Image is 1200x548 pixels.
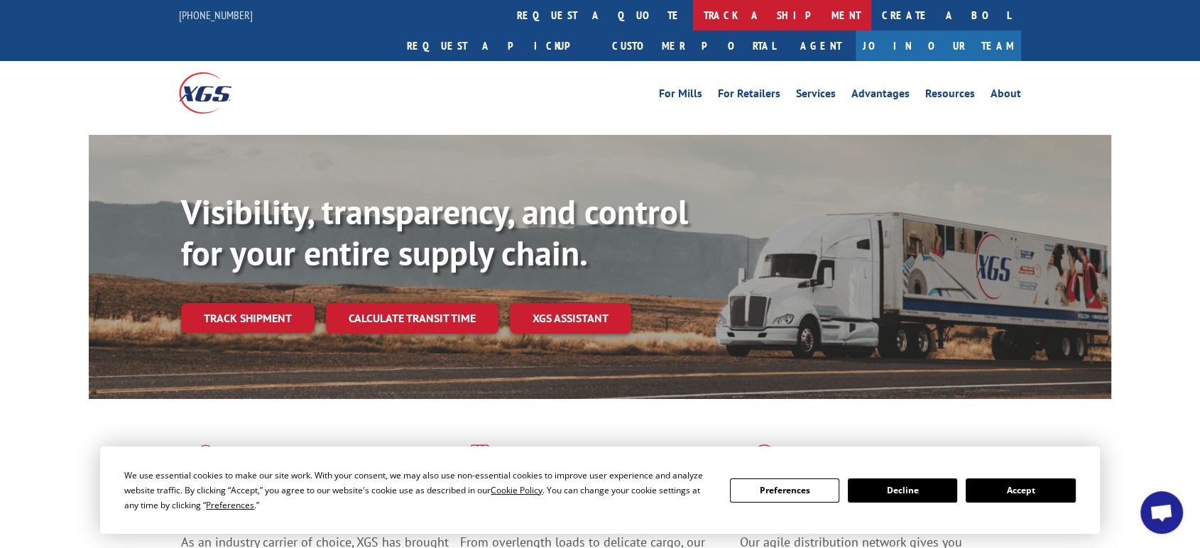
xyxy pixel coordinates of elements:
a: Advantages [851,88,910,104]
a: For Mills [659,88,702,104]
button: Accept [966,478,1075,503]
a: XGS ASSISTANT [510,303,631,334]
div: We use essential cookies to make our site work. With your consent, we may also use non-essential ... [124,468,712,513]
button: Preferences [730,478,839,503]
a: [PHONE_NUMBER] [179,8,253,22]
span: Cookie Policy [491,484,542,496]
a: Calculate transit time [326,303,498,334]
img: xgs-icon-flagship-distribution-model-red [740,444,789,481]
span: Preferences [206,499,254,511]
a: Agent [786,31,856,61]
a: Customer Portal [601,31,786,61]
a: Request a pickup [396,31,601,61]
a: Resources [925,88,975,104]
b: Visibility, transparency, and control for your entire supply chain. [181,190,688,275]
a: Join Our Team [856,31,1021,61]
a: About [991,88,1021,104]
img: xgs-icon-focused-on-flooring-red [460,444,493,481]
button: Decline [848,478,957,503]
div: Cookie Consent Prompt [100,446,1100,534]
a: Services [796,88,836,104]
a: Track shipment [181,303,315,333]
img: xgs-icon-total-supply-chain-intelligence-red [181,444,225,481]
a: For Retailers [718,88,780,104]
div: Open chat [1140,491,1183,534]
